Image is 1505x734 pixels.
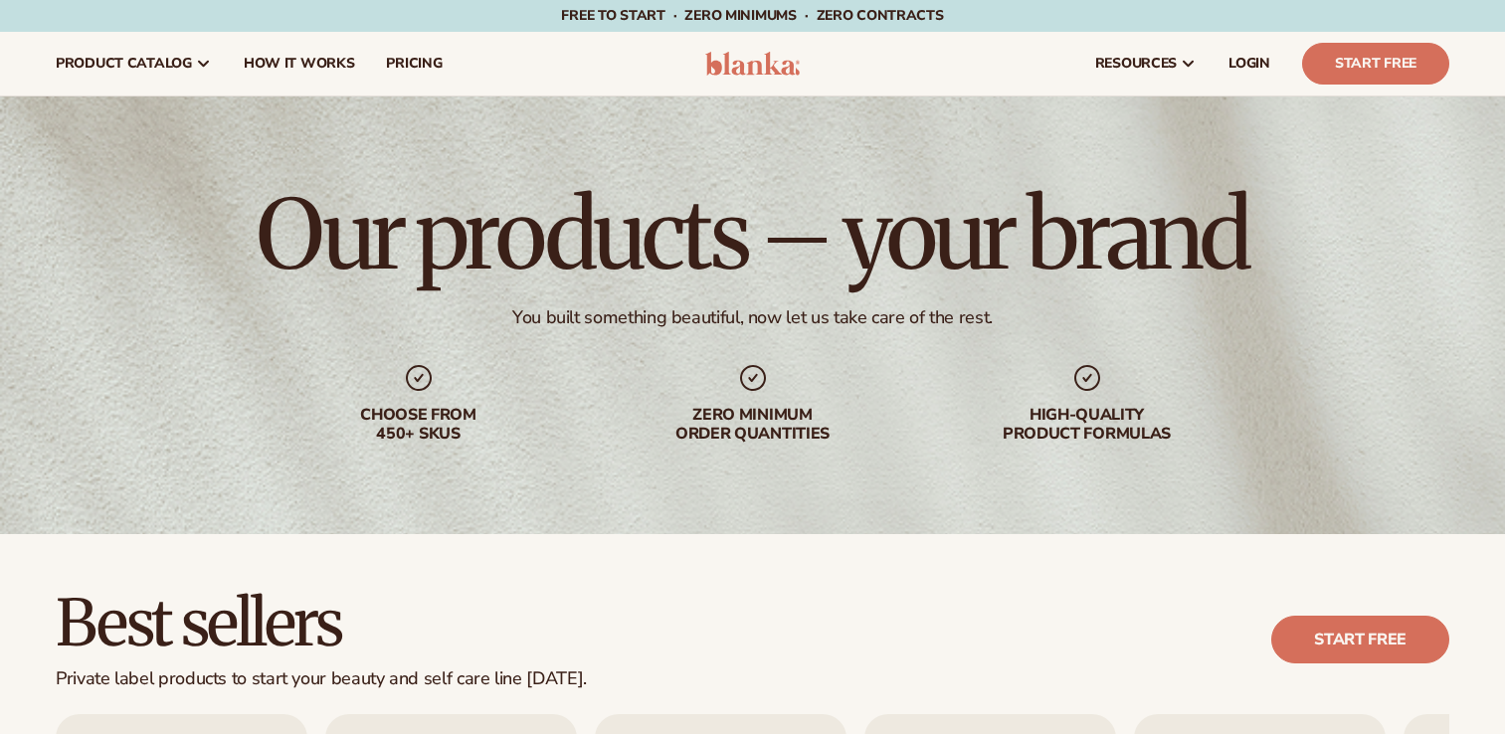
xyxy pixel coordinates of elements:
a: How It Works [228,32,371,95]
a: Start Free [1302,43,1449,85]
a: pricing [370,32,458,95]
div: You built something beautiful, now let us take care of the rest. [512,306,993,329]
a: product catalog [40,32,228,95]
span: product catalog [56,56,192,72]
a: LOGIN [1213,32,1286,95]
div: Choose from 450+ Skus [291,406,546,444]
h1: Our products – your brand [257,187,1247,282]
span: Free to start · ZERO minimums · ZERO contracts [561,6,943,25]
span: LOGIN [1228,56,1270,72]
span: resources [1095,56,1177,72]
span: pricing [386,56,442,72]
img: logo [705,52,800,76]
span: How It Works [244,56,355,72]
div: Zero minimum order quantities [626,406,880,444]
div: Private label products to start your beauty and self care line [DATE]. [56,668,587,690]
a: resources [1079,32,1213,95]
a: Start free [1271,616,1449,663]
h2: Best sellers [56,590,587,656]
div: High-quality product formulas [960,406,1215,444]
